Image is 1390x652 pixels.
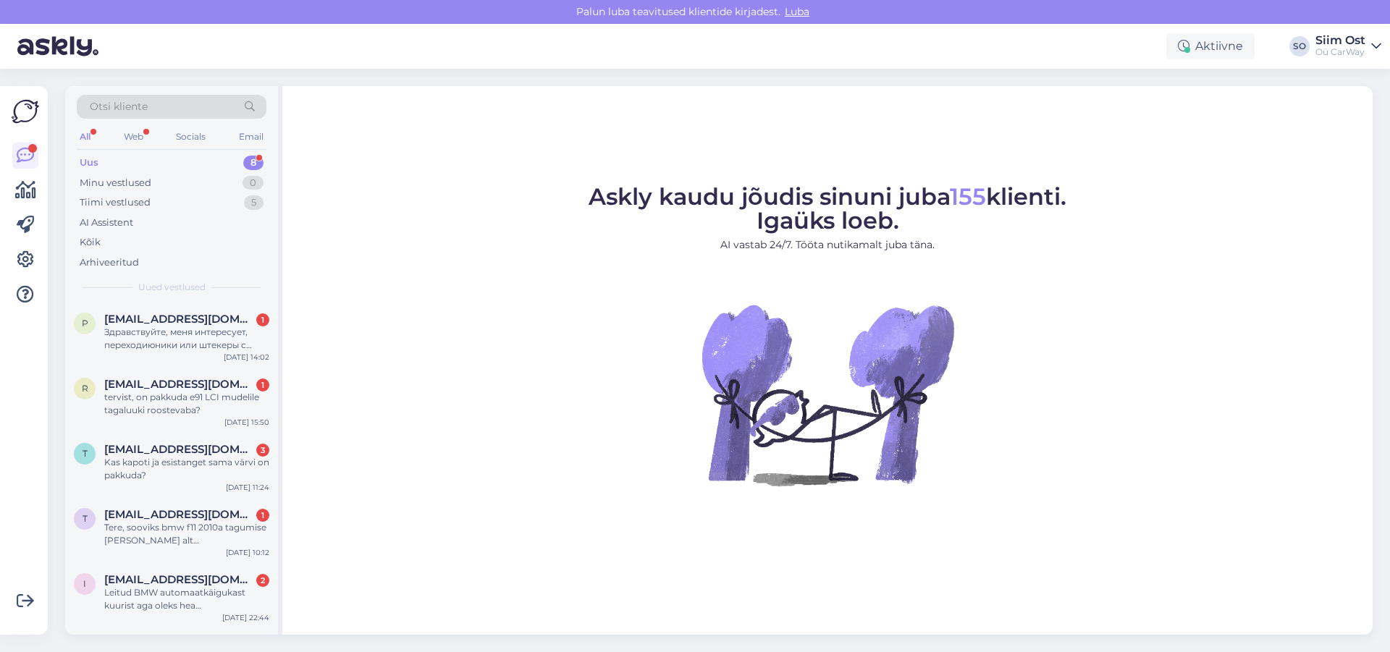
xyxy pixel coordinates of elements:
div: 1 [256,378,269,391]
div: 2 [256,574,269,587]
span: t [83,448,88,459]
div: Oü CarWay [1315,46,1365,58]
div: SO [1289,36,1310,56]
span: revopehlak@gmail.com [104,378,255,391]
div: Arhiveeritud [80,255,139,270]
span: Otsi kliente [90,99,148,114]
span: tarmosenin@gmail.com [104,508,255,521]
img: No Chat active [697,264,958,525]
div: AI Assistent [80,216,133,230]
div: 0 [243,176,264,190]
div: [DATE] 10:12 [226,547,269,558]
div: All [77,127,93,146]
span: t [83,513,88,524]
div: Uus [80,156,98,170]
div: Siim Ost [1315,35,1365,46]
div: tervist, on pakkuda e91 LCI mudelile tagaluuki roostevaba? [104,391,269,417]
img: Askly Logo [12,98,39,125]
div: Здравствуйте, меня интересует, переходиюники или штекеры с mulf2+ TCU на combox bmw f10 [104,326,269,352]
span: Petea.1991@mail.ru [104,313,255,326]
div: Aktiivne [1166,33,1255,59]
a: Siim OstOü CarWay [1315,35,1381,58]
div: 1 [256,313,269,326]
div: [DATE] 11:24 [226,482,269,493]
div: Kas kapoti ja esistanget sama värvi on pakkuda? [104,456,269,482]
p: AI vastab 24/7. Tööta nutikamalt juba täna. [589,237,1066,253]
div: [DATE] 14:02 [224,352,269,363]
span: P [82,318,88,329]
span: Askly kaudu jõudis sinuni juba klienti. Igaüks loeb. [589,182,1066,234]
div: Kõik [80,235,101,250]
span: 155 [950,182,986,211]
span: timo.simonis1@gmail.com [104,443,255,456]
div: 8 [243,156,264,170]
span: Luba [780,5,814,18]
div: Leitud BMW automaatkäigukast kuurist aga oleks hea [PERSON_NAME] täpsemalt teada mis masinale see... [104,586,269,612]
span: i [83,578,86,589]
div: Tiimi vestlused [80,195,151,210]
div: 1 [256,509,269,522]
div: [DATE] 15:50 [224,417,269,428]
div: 3 [256,444,269,457]
div: 5 [244,195,264,210]
div: Minu vestlused [80,176,151,190]
div: Tere, sooviks bmw f11 2010a tagumise [PERSON_NAME] alt [PERSON_NAME], kuhu elektriline kärukonks ... [104,521,269,547]
div: Socials [173,127,208,146]
div: Web [121,127,146,146]
div: [DATE] 22:44 [222,612,269,623]
span: r [82,383,88,394]
span: Uued vestlused [138,281,206,294]
span: ivar@i24.ee [104,573,255,586]
div: Email [236,127,266,146]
